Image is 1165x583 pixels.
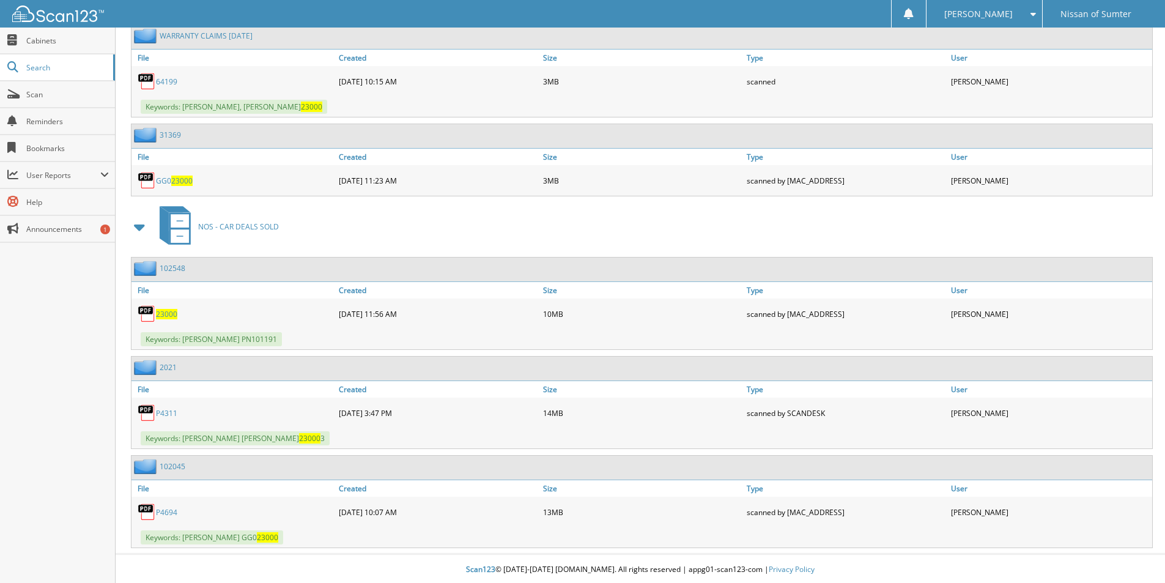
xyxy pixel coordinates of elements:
a: File [131,381,336,398]
div: 13MB [540,500,744,524]
a: User [948,381,1152,398]
span: Keywords: [PERSON_NAME] [PERSON_NAME] 3 [141,431,330,445]
a: Created [336,149,540,165]
div: [DATE] 10:15 AM [336,69,540,94]
img: folder2.png [134,459,160,474]
div: scanned by [MAC_ADDRESS] [744,500,948,524]
a: File [131,480,336,497]
div: 3MB [540,168,744,193]
img: PDF.png [138,305,156,323]
a: User [948,50,1152,66]
a: Privacy Policy [769,564,815,574]
div: 3MB [540,69,744,94]
div: [DATE] 11:56 AM [336,302,540,326]
span: Keywords: [PERSON_NAME] PN101191 [141,332,282,346]
span: NOS - CAR DEALS SOLD [198,221,279,232]
a: Type [744,480,948,497]
img: folder2.png [134,28,160,43]
a: Type [744,381,948,398]
a: Type [744,149,948,165]
span: [PERSON_NAME] [944,10,1013,18]
div: [PERSON_NAME] [948,69,1152,94]
div: [DATE] 10:07 AM [336,500,540,524]
a: Type [744,50,948,66]
a: User [948,480,1152,497]
span: Scan [26,89,109,100]
a: File [131,50,336,66]
iframe: Chat Widget [1104,524,1165,583]
a: P4311 [156,408,177,418]
a: GG023000 [156,176,193,186]
span: Cabinets [26,35,109,46]
a: User [948,282,1152,299]
a: Created [336,282,540,299]
span: Nissan of Sumter [1060,10,1131,18]
span: Keywords: [PERSON_NAME] GG0 [141,530,283,544]
span: Announcements [26,224,109,234]
img: folder2.png [134,261,160,276]
img: PDF.png [138,72,156,91]
span: Reminders [26,116,109,127]
a: File [131,282,336,299]
a: 31369 [160,130,181,140]
img: PDF.png [138,503,156,521]
a: File [131,149,336,165]
span: Scan123 [466,564,495,574]
span: User Reports [26,170,100,180]
div: 1 [100,225,110,234]
a: WARRANTY CLAIMS [DATE] [160,31,253,41]
div: 14MB [540,401,744,425]
div: [DATE] 3:47 PM [336,401,540,425]
a: Size [540,381,744,398]
div: scanned by [MAC_ADDRESS] [744,168,948,193]
span: Keywords: [PERSON_NAME], [PERSON_NAME] [141,100,327,114]
a: Created [336,480,540,497]
div: 10MB [540,302,744,326]
a: P4694 [156,507,177,518]
span: 23000 [171,176,193,186]
a: 102548 [160,263,185,273]
a: Size [540,480,744,497]
a: 23000 [156,309,177,319]
span: 23000 [299,433,320,444]
div: scanned by SCANDESK [744,401,948,425]
span: Search [26,62,107,73]
div: scanned [744,69,948,94]
a: 102045 [160,461,185,472]
a: Size [540,149,744,165]
div: [PERSON_NAME] [948,168,1152,193]
img: folder2.png [134,127,160,143]
a: Type [744,282,948,299]
a: NOS - CAR DEALS SOLD [152,202,279,251]
div: [DATE] 11:23 AM [336,168,540,193]
div: scanned by [MAC_ADDRESS] [744,302,948,326]
a: Created [336,50,540,66]
div: [PERSON_NAME] [948,302,1152,326]
a: 64199 [156,76,177,87]
img: folder2.png [134,360,160,375]
a: Size [540,282,744,299]
span: 23000 [301,102,322,112]
a: Created [336,381,540,398]
div: [PERSON_NAME] [948,401,1152,425]
img: PDF.png [138,404,156,422]
a: Size [540,50,744,66]
a: 2021 [160,362,177,373]
img: scan123-logo-white.svg [12,6,104,22]
span: Help [26,197,109,207]
span: Bookmarks [26,143,109,154]
div: [PERSON_NAME] [948,500,1152,524]
a: User [948,149,1152,165]
span: 23000 [257,532,278,543]
img: PDF.png [138,171,156,190]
